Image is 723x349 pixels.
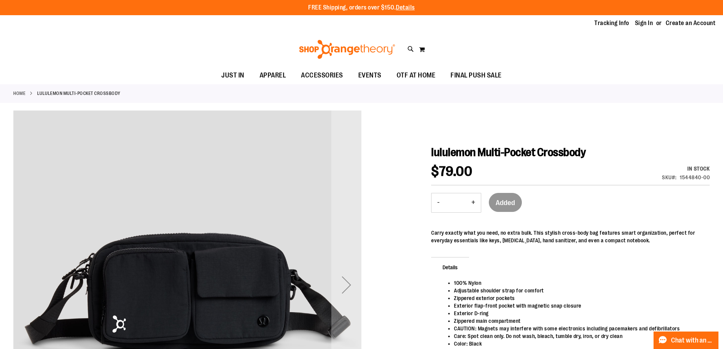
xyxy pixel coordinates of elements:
[635,19,653,27] a: Sign In
[687,166,710,172] span: In stock
[301,67,343,84] span: ACCESSORIES
[454,332,702,340] li: Care: Spot clean only. Do not wash, bleach, tumble dry, iron, or dry clean
[594,19,629,27] a: Tracking Info
[454,325,702,332] li: CAUTION: Magnets may interfere with some electronics including pacemakers and defibrillators
[308,3,415,12] p: FREE Shipping, orders over $150.
[654,332,719,349] button: Chat with an Expert
[662,174,677,180] strong: SKU
[454,302,702,310] li: Exterior flap-front pocket with magnetic snap closure
[445,194,466,212] input: Product quantity
[396,4,415,11] a: Details
[671,337,714,344] span: Chat with an Expert
[298,40,396,59] img: Shop Orangetheory
[454,317,702,325] li: Zippered main compartment
[454,294,702,302] li: Zippered exterior pockets
[662,165,710,172] div: Availability
[454,279,702,287] li: 100% Nylon
[397,67,436,84] span: OTF AT HOME
[431,146,586,159] span: lululemon Multi-Pocket Crossbody
[432,193,445,212] button: Decrease product quantity
[431,164,472,179] span: $79.00
[431,229,710,244] div: Carry exactly what you need, no extra bulk. This stylish cross-body bag features smart organizati...
[431,257,469,277] span: Details
[454,340,702,347] li: Color: Black
[454,287,702,294] li: Adjustable shoulder strap for comfort
[466,193,481,212] button: Increase product quantity
[358,67,381,84] span: EVENTS
[454,310,702,317] li: Exterior D-ring
[13,90,25,97] a: Home
[680,174,710,181] div: 1544840-00
[37,90,121,97] strong: lululemon Multi-Pocket Crossbody
[221,67,244,84] span: JUST IN
[666,19,716,27] a: Create an Account
[450,67,502,84] span: FINAL PUSH SALE
[260,67,286,84] span: APPAREL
